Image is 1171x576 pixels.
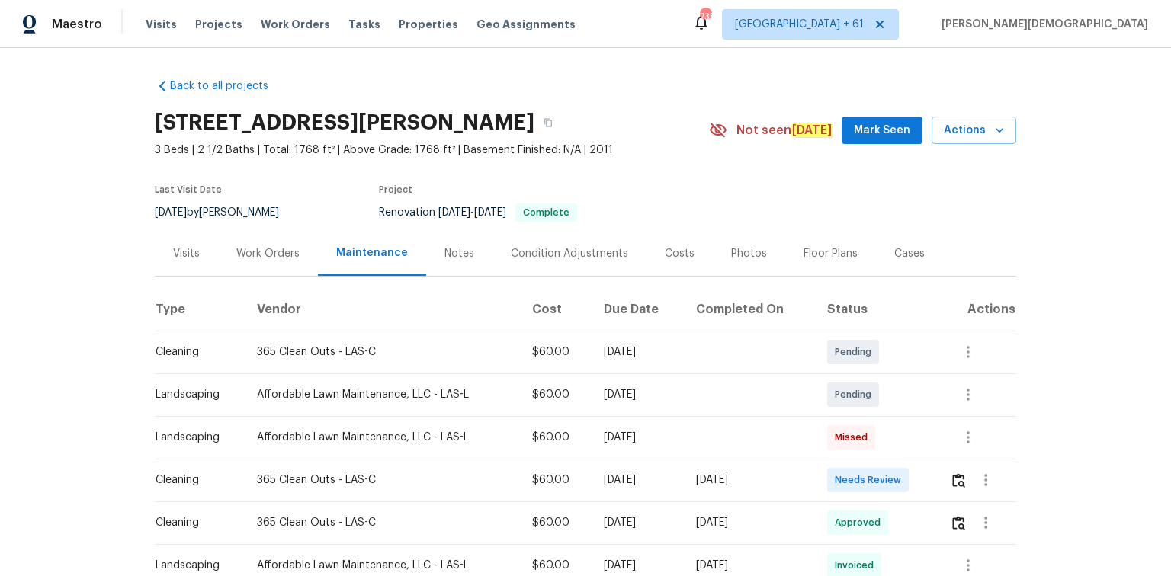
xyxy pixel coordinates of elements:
div: [DATE] [696,472,802,488]
span: Needs Review [835,472,907,488]
span: Actions [944,121,1004,140]
div: Notes [444,246,474,261]
em: [DATE] [791,123,833,137]
div: Condition Adjustments [511,246,628,261]
span: Not seen [736,123,833,138]
div: 365 Clean Outs - LAS-C [257,472,508,488]
div: $60.00 [532,430,579,445]
div: by [PERSON_NAME] [155,203,297,222]
div: Visits [173,246,200,261]
div: Work Orders [236,246,300,261]
th: Due Date [592,288,684,331]
div: [DATE] [696,558,802,573]
span: [PERSON_NAME][DEMOGRAPHIC_DATA] [935,17,1148,32]
div: [DATE] [604,430,672,445]
div: [DATE] [604,344,672,360]
button: Review Icon [950,462,967,498]
span: - [438,207,506,218]
div: Maintenance [336,245,408,261]
div: $60.00 [532,344,579,360]
span: Maestro [52,17,102,32]
span: Tasks [348,19,380,30]
span: Renovation [379,207,577,218]
span: Last Visit Date [155,185,222,194]
span: [DATE] [438,207,470,218]
span: Pending [835,387,877,402]
div: Costs [665,246,695,261]
div: Cases [894,246,925,261]
img: Review Icon [952,516,965,530]
div: [DATE] [604,558,672,573]
div: Cleaning [156,515,233,530]
th: Vendor [245,288,520,331]
div: Affordable Lawn Maintenance, LLC - LAS-L [257,387,508,402]
div: Affordable Lawn Maintenance, LLC - LAS-L [257,430,508,445]
div: 365 Clean Outs - LAS-C [257,515,508,530]
div: Floor Plans [804,246,858,261]
div: Landscaping [156,387,233,402]
div: Affordable Lawn Maintenance, LLC - LAS-L [257,558,508,573]
button: Actions [932,117,1016,145]
div: 735 [700,9,711,24]
span: Complete [517,208,576,217]
div: Cleaning [156,472,233,488]
h2: [STREET_ADDRESS][PERSON_NAME] [155,115,534,130]
span: Pending [835,344,877,360]
div: Cleaning [156,344,233,360]
span: Approved [835,515,887,530]
div: [DATE] [696,515,802,530]
span: Projects [195,17,242,32]
div: $60.00 [532,515,579,530]
th: Cost [520,288,592,331]
span: [GEOGRAPHIC_DATA] + 61 [735,17,864,32]
span: [DATE] [155,207,187,218]
span: Work Orders [261,17,330,32]
div: $60.00 [532,387,579,402]
span: Project [379,185,412,194]
th: Type [155,288,245,331]
div: $60.00 [532,472,579,488]
span: Missed [835,430,874,445]
span: Properties [399,17,458,32]
span: Invoiced [835,558,880,573]
span: [DATE] [474,207,506,218]
span: 3 Beds | 2 1/2 Baths | Total: 1768 ft² | Above Grade: 1768 ft² | Basement Finished: N/A | 2011 [155,142,709,158]
div: 365 Clean Outs - LAS-C [257,344,508,360]
div: Landscaping [156,558,233,573]
button: Copy Address [534,109,562,136]
th: Completed On [684,288,814,331]
img: Review Icon [952,473,965,488]
th: Status [815,288,938,331]
span: Mark Seen [854,121,910,140]
span: Geo Assignments [476,17,576,32]
div: [DATE] [604,515,672,530]
th: Actions [938,288,1016,331]
button: Review Icon [950,504,967,541]
div: $60.00 [532,558,579,573]
div: Landscaping [156,430,233,445]
button: Mark Seen [842,117,922,145]
span: Visits [146,17,177,32]
div: [DATE] [604,472,672,488]
div: Photos [731,246,767,261]
a: Back to all projects [155,78,301,94]
div: [DATE] [604,387,672,402]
